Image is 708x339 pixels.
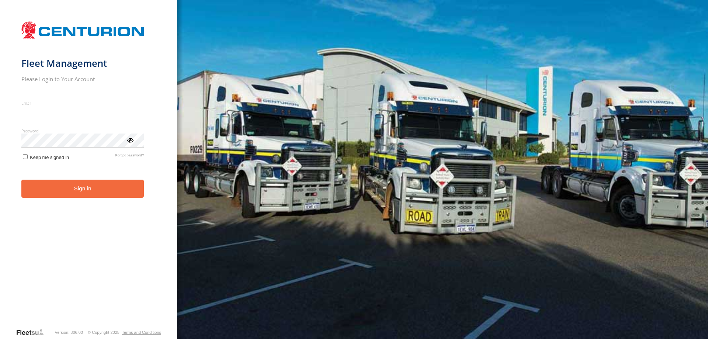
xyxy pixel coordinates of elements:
div: Version: 306.00 [55,330,83,335]
form: main [21,18,156,328]
h1: Fleet Management [21,57,144,69]
div: © Copyright 2025 - [88,330,161,335]
img: Centurion Transport [21,21,144,39]
div: ViewPassword [126,136,133,143]
h2: Please Login to Your Account [21,75,144,83]
label: Email [21,100,144,106]
a: Visit our Website [16,329,50,336]
span: Keep me signed in [30,155,69,160]
button: Sign in [21,180,144,198]
a: Terms and Conditions [122,330,161,335]
a: Forgot password? [115,153,144,160]
label: Password [21,128,144,134]
input: Keep me signed in [23,154,28,159]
